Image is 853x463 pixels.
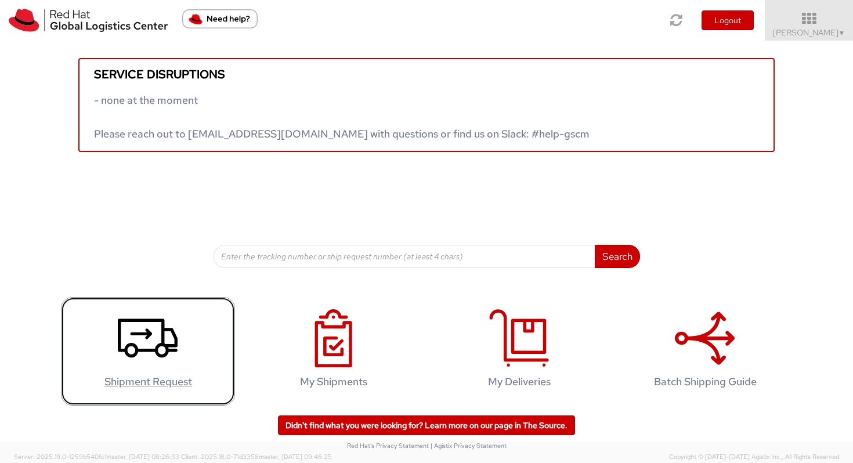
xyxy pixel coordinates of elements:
[73,376,223,388] h4: Shipment Request
[444,376,594,388] h4: My Deliveries
[702,10,754,30] button: Logout
[618,297,792,406] a: Batch Shipping Guide
[432,297,606,406] a: My Deliveries
[214,245,595,268] input: Enter the tracking number or ship request number (at least 4 chars)
[431,442,507,450] a: | Agistix Privacy Statement
[14,453,179,461] span: Server: 2025.19.0-1259b540fc1
[278,415,575,435] a: Didn't find what you were looking for? Learn more on our page in The Source.
[182,9,258,28] button: Need help?
[61,297,235,406] a: Shipment Request
[247,297,421,406] a: My Shipments
[773,27,845,38] span: [PERSON_NAME]
[259,453,332,461] span: master, [DATE] 09:46:25
[630,376,780,388] h4: Batch Shipping Guide
[347,442,429,450] a: Red Hat's Privacy Statement
[94,68,759,81] h5: Service disruptions
[94,93,590,140] span: - none at the moment Please reach out to [EMAIL_ADDRESS][DOMAIN_NAME] with questions or find us o...
[259,376,409,388] h4: My Shipments
[838,28,845,38] span: ▼
[9,9,168,32] img: rh-logistics-00dfa346123c4ec078e1.svg
[106,453,179,461] span: master, [DATE] 08:26:33
[595,245,640,268] button: Search
[669,453,839,462] span: Copyright © [DATE]-[DATE] Agistix Inc., All Rights Reserved
[78,58,775,152] a: Service disruptions - none at the moment Please reach out to [EMAIL_ADDRESS][DOMAIN_NAME] with qu...
[181,453,332,461] span: Client: 2025.18.0-71d3358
